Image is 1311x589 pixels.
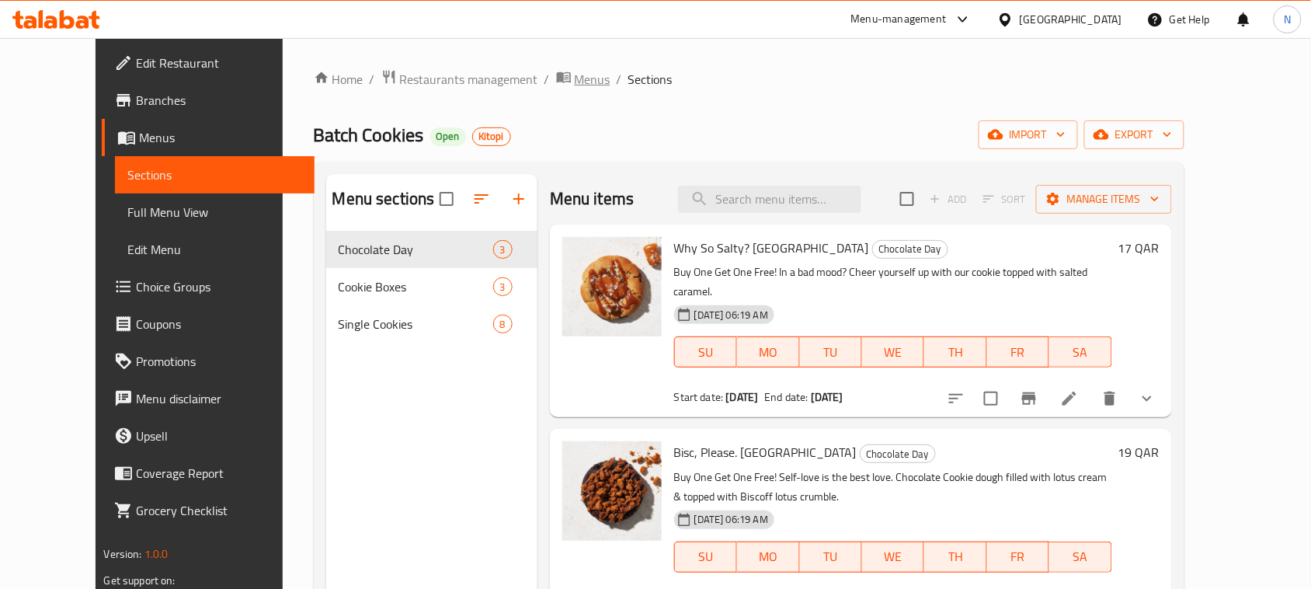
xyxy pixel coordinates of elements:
[681,545,731,568] span: SU
[556,69,610,89] a: Menus
[1020,11,1122,28] div: [GEOGRAPHIC_DATA]
[1128,380,1166,417] button: show more
[678,186,861,213] input: search
[575,70,610,89] span: Menus
[872,240,948,259] div: Chocolate Day
[314,69,1184,89] nav: breadcrumb
[1138,389,1156,408] svg: Show Choices
[127,203,302,221] span: Full Menu View
[987,542,1049,573] button: FR
[1048,190,1160,209] span: Manage items
[674,441,857,464] span: Bisc, Please. [GEOGRAPHIC_DATA]
[550,187,635,211] h2: Menu items
[1036,185,1172,214] button: Manage items
[1091,380,1128,417] button: delete
[102,44,315,82] a: Edit Restaurant
[136,389,302,408] span: Menu disclaimer
[674,542,737,573] button: SU
[873,240,948,258] span: Chocolate Day
[674,263,1112,301] p: Buy One Get One Free! In a bad mood? Cheer yourself up with our cookie topped with salted caramel.
[115,193,315,231] a: Full Menu View
[1284,11,1291,28] span: N
[144,544,169,564] span: 1.0.0
[743,341,793,364] span: MO
[674,336,737,368] button: SU
[1049,542,1111,573] button: SA
[494,242,512,257] span: 3
[800,542,862,573] button: TU
[102,268,315,305] a: Choice Groups
[973,187,1036,211] span: Select section first
[326,231,537,268] div: Chocolate Day3
[861,445,935,463] span: Chocolate Day
[139,128,302,147] span: Menus
[868,341,918,364] span: WE
[102,455,315,492] a: Coverage Report
[430,130,466,143] span: Open
[493,240,513,259] div: items
[1118,441,1160,463] h6: 19 QAR
[975,382,1007,415] span: Select to update
[494,280,512,294] span: 3
[674,387,724,407] span: Start date:
[1118,237,1160,259] h6: 17 QAR
[1097,125,1172,145] span: export
[993,545,1043,568] span: FR
[628,70,673,89] span: Sections
[102,492,315,529] a: Grocery Checklist
[102,119,315,156] a: Menus
[544,70,550,89] li: /
[136,352,302,371] span: Promotions
[923,187,973,211] span: Add item
[765,387,809,407] span: End date:
[339,240,493,259] div: Chocolate Day
[102,343,315,380] a: Promotions
[1055,545,1105,568] span: SA
[737,542,799,573] button: MO
[115,231,315,268] a: Edit Menu
[924,542,986,573] button: TH
[370,70,375,89] li: /
[674,236,869,260] span: Why So Salty? [GEOGRAPHIC_DATA]
[737,336,799,368] button: MO
[930,545,980,568] span: TH
[102,380,315,417] a: Menu disclaimer
[868,545,918,568] span: WE
[1049,336,1111,368] button: SA
[891,183,923,215] span: Select section
[339,315,493,333] span: Single Cookies
[136,427,302,445] span: Upsell
[339,277,493,296] span: Cookie Boxes
[102,82,315,119] a: Branches
[743,545,793,568] span: MO
[806,545,856,568] span: TU
[115,156,315,193] a: Sections
[991,125,1066,145] span: import
[1055,341,1105,364] span: SA
[326,268,537,305] div: Cookie Boxes3
[493,315,513,333] div: items
[688,308,774,322] span: [DATE] 06:19 AM
[473,130,510,143] span: Kitopi
[937,380,975,417] button: sort-choices
[860,444,936,463] div: Chocolate Day
[688,512,774,527] span: [DATE] 06:19 AM
[979,120,1078,149] button: import
[127,240,302,259] span: Edit Menu
[136,54,302,72] span: Edit Restaurant
[400,70,538,89] span: Restaurants management
[674,468,1112,507] p: Buy One Get One Free! Self-love is the best love. Chocolate Cookie dough filled with lotus cream ...
[862,336,924,368] button: WE
[811,387,843,407] b: [DATE]
[494,317,512,332] span: 8
[136,464,302,483] span: Coverage Report
[102,305,315,343] a: Coupons
[493,277,513,296] div: items
[562,237,662,336] img: Why So Salty? BOGO
[800,336,862,368] button: TU
[617,70,622,89] li: /
[726,387,759,407] b: [DATE]
[326,305,537,343] div: Single Cookies8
